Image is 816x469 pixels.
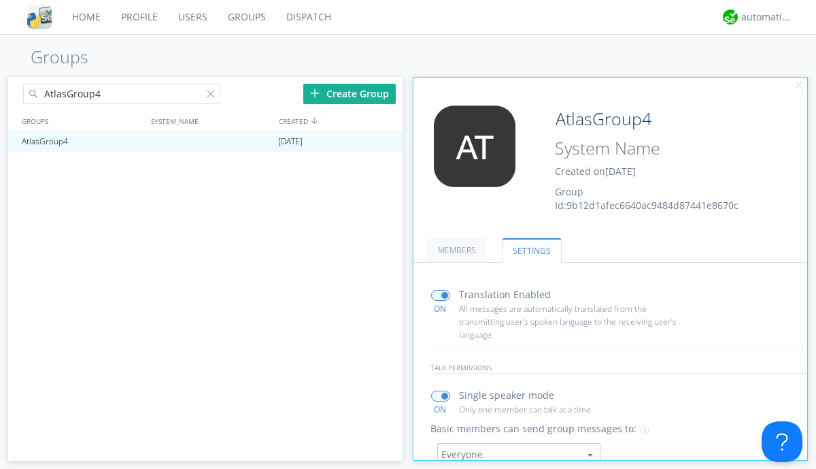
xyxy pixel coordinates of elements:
div: AtlasGroup4 [18,131,146,152]
p: talk permissions [430,362,808,374]
p: All messages are automatically translated from the transmitting user’s spoken language to the rec... [459,302,677,342]
span: Group Id: 9b12d1afec6640ac9484d87441e8670c [555,185,738,212]
img: cancel.svg [794,81,804,91]
div: Create Group [303,84,396,104]
input: System Name [550,135,770,161]
p: Basic members can send group messages to: [430,421,636,436]
input: Group Name [550,106,770,133]
iframe: Toggle Customer Support [762,421,802,462]
div: ON [425,303,456,314]
img: d2d01cd9b4174d08988066c6d424eccd [723,10,738,25]
p: Translation Enabled [459,287,551,302]
p: Single speaker mode [459,388,554,403]
span: [DATE] [605,165,636,178]
span: [DATE] [278,131,303,152]
a: MEMBERS [427,238,487,262]
a: AtlasGroup4[DATE] [8,131,403,152]
img: cddb5a64eb264b2086981ab96f4c1ba7 [27,5,52,29]
div: SYSTEM_NAME [148,111,275,131]
img: 373638.png [424,106,526,187]
span: Created on [555,165,636,178]
div: GROUPS [18,111,144,131]
p: Only one member can talk at a time. [459,403,677,416]
div: CREATED [275,111,404,131]
input: Search groups [23,84,220,104]
div: ON [425,404,456,415]
button: Everyone [437,443,600,466]
a: SETTINGS [502,238,562,263]
div: automation+atlas [741,10,792,24]
img: plus.svg [310,88,320,98]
